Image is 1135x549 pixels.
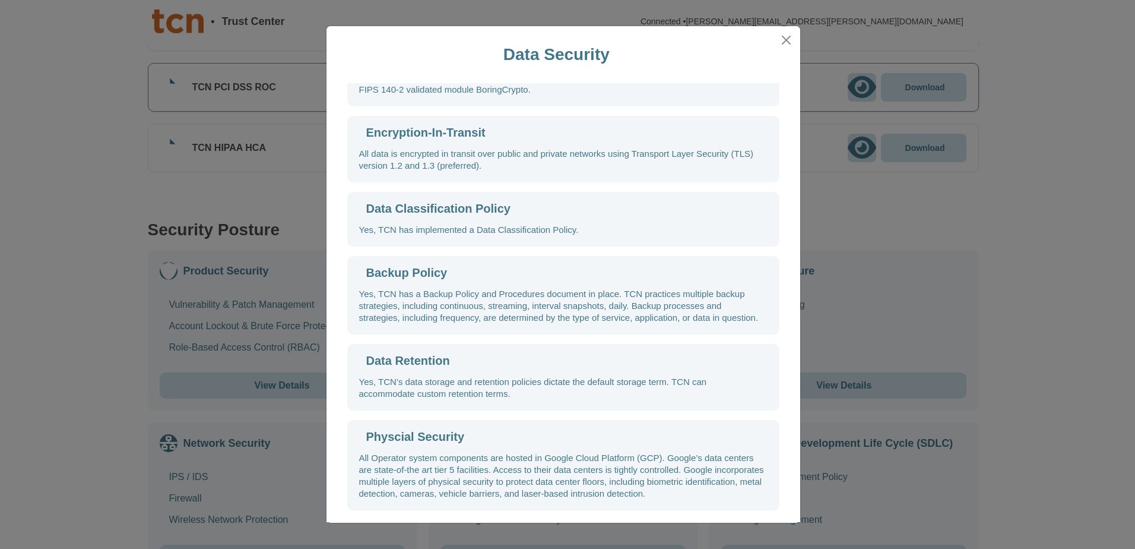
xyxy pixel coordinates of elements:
[359,288,768,324] div: Yes, TCN has a Backup Policy and Procedures document in place. TCN practices multiple backup stra...
[366,203,511,214] div: Data Classification Policy
[366,431,465,443] div: Physcial Security
[366,355,450,367] div: Data Retention
[359,224,579,236] div: Yes, TCN has implemented a Data Classification Policy.
[366,267,448,279] div: Backup Policy
[503,46,610,63] div: Data Security
[359,376,768,400] div: Yes, TCN’s data storage and retention policies dictate the default storage term. TCN can accommod...
[777,31,795,49] button: Close
[359,452,768,500] div: All Operator system components are hosted in Google Cloud Platform (GCP). Google’s data centers a...
[359,148,768,172] div: All data is encrypted in transit over public and private networks using Transport Layer Security ...
[366,127,486,138] div: Encryption-In-Transit
[359,72,768,96] div: All stored data is encrypted at rest using AES256 encryption with the Tink cryptographic library ...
